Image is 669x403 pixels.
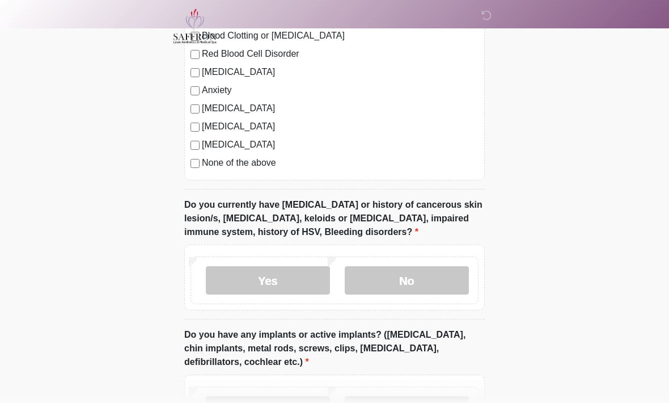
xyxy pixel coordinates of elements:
[206,266,330,295] label: Yes
[190,141,200,150] input: [MEDICAL_DATA]
[202,83,479,97] label: Anxiety
[190,159,200,168] input: None of the above
[190,86,200,95] input: Anxiety
[190,123,200,132] input: [MEDICAL_DATA]
[184,328,485,369] label: Do you have any implants or active implants? ([MEDICAL_DATA], chin implants, metal rods, screws, ...
[184,198,485,239] label: Do you currently have [MEDICAL_DATA] or history of cancerous skin lesion/s, [MEDICAL_DATA], keloi...
[202,156,479,170] label: None of the above
[345,266,469,295] label: No
[202,65,479,79] label: [MEDICAL_DATA]
[190,68,200,77] input: [MEDICAL_DATA]
[202,120,479,133] label: [MEDICAL_DATA]
[190,104,200,114] input: [MEDICAL_DATA]
[202,102,479,115] label: [MEDICAL_DATA]
[190,50,200,59] input: Red Blood Cell Disorder
[173,9,217,44] img: Saffron Laser Aesthetics and Medical Spa Logo
[202,47,479,61] label: Red Blood Cell Disorder
[202,138,479,152] label: [MEDICAL_DATA]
